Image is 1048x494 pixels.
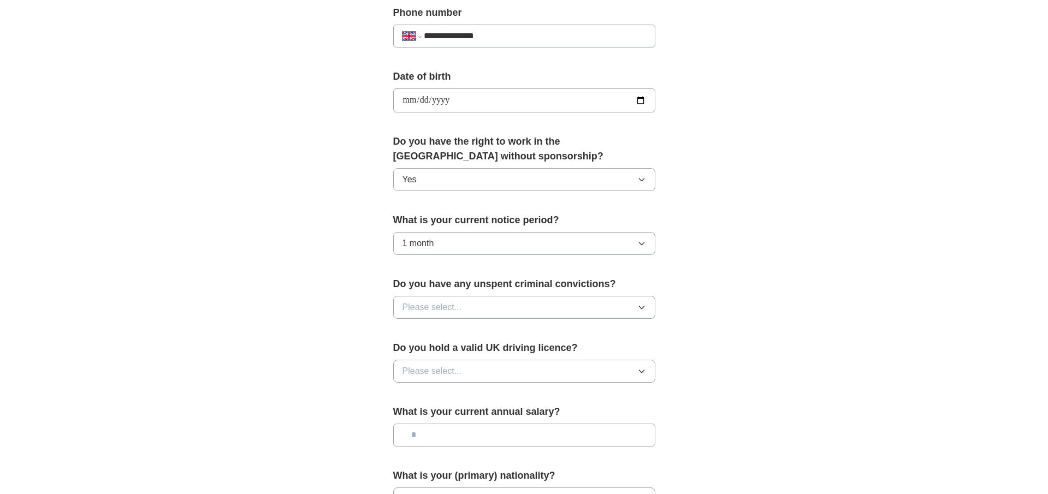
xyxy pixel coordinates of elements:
[402,301,462,314] span: Please select...
[393,69,655,84] label: Date of birth
[393,232,655,255] button: 1 month
[393,213,655,228] label: What is your current notice period?
[393,5,655,20] label: Phone number
[402,237,434,250] span: 1 month
[393,277,655,291] label: Do you have any unspent criminal convictions?
[393,360,655,383] button: Please select...
[393,296,655,319] button: Please select...
[393,341,655,355] label: Do you hold a valid UK driving licence?
[393,168,655,191] button: Yes
[402,173,417,186] span: Yes
[393,404,655,419] label: What is your current annual salary?
[393,468,655,483] label: What is your (primary) nationality?
[393,134,655,164] label: Do you have the right to work in the [GEOGRAPHIC_DATA] without sponsorship?
[402,365,462,378] span: Please select...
